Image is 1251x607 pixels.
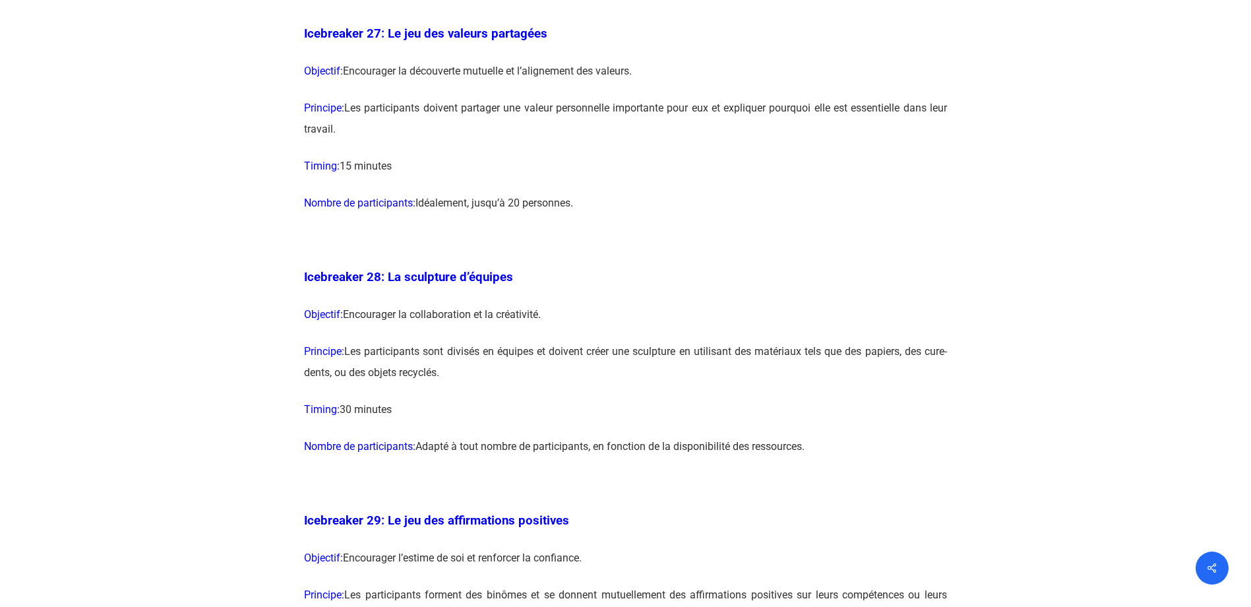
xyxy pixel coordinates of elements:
span: Objectif: [304,65,343,77]
p: Encourager la collaboration et la créativité. [304,304,947,341]
p: 15 minutes [304,156,947,193]
p: Les participants doivent partager une valeur personnelle importante pour eux et expliquer pourquo... [304,98,947,156]
p: Encourager la découverte mutuelle et l’alignement des valeurs. [304,61,947,98]
span: Principe: [304,589,344,601]
p: Adapté à tout nombre de participants, en fonction de la disponibilité des ressources. [304,436,947,473]
strong: Icebreaker 28: La sculpture d’équipes [304,270,513,284]
span: Timing: [304,403,340,416]
strong: Icebreaker 27: Le jeu des valeurs partagées [304,26,547,41]
p: 30 minutes [304,399,947,436]
span: Nombre de participants: [304,197,415,209]
span: Nombre de participants: [304,440,415,453]
p: Idéalement, jusqu’à 20 personnes. [304,193,947,230]
span: Objectif: [304,552,343,564]
p: Les participants sont divisés en équipes et doivent créer une sculpture en utilisant des matériau... [304,341,947,399]
span: Timing: [304,160,340,172]
p: Encourager l’estime de soi et renforcer la confiance. [304,548,947,585]
span: Principe: [304,345,344,358]
span: Principe: [304,102,344,114]
span: Objectif: [304,308,343,321]
span: Icebreaker 29: Le jeu des affirmations positives [304,513,569,528]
